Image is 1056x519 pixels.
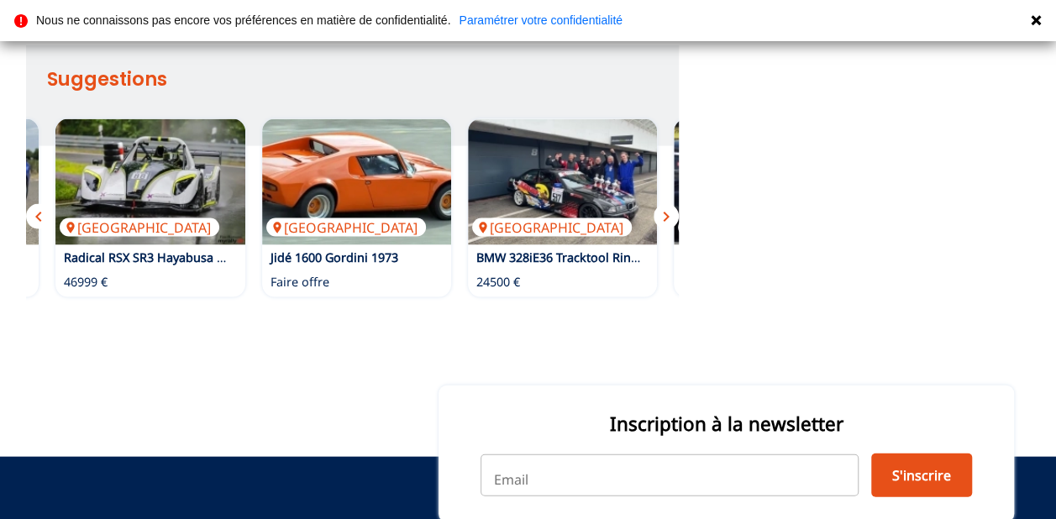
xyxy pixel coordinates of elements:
p: [GEOGRAPHIC_DATA] [678,218,838,237]
a: Radical RSX SR3 Hayabusa 1500[GEOGRAPHIC_DATA] [55,119,244,245]
p: [GEOGRAPHIC_DATA] [472,218,632,237]
span: chevron_left [29,207,49,227]
a: Jidé 1600 Gordini 1973[GEOGRAPHIC_DATA] [262,119,451,245]
p: 46999 € [64,274,108,291]
p: Faire offre [271,274,329,291]
p: Inscription à la newsletter [481,411,972,437]
a: Jidé 1600 Gordini 1973 [271,249,398,265]
a: Paramétrer votre confidentialité [459,14,623,26]
img: BMW 328iE36 Tracktool Ringtool Rennwagen DMSB Wagenpass [468,119,657,245]
p: [GEOGRAPHIC_DATA] [266,218,426,237]
input: Email [481,454,859,496]
button: chevron_left [26,204,51,229]
p: Nous ne connaissons pas encore vos préférences en matière de confidentialité. [36,14,450,26]
img: Jidé 1600 Gordini 1973 [262,119,451,245]
button: chevron_right [654,204,679,229]
p: 24500 € [476,274,520,291]
button: S'inscrire [871,453,972,497]
img: Radical RSX SR3 Hayabusa 1500 [55,119,244,245]
img: Renn Monster Käfer mit Subaru Motor EJ 25 Slalom Bergr [674,119,863,245]
p: [GEOGRAPHIC_DATA] [60,218,219,237]
h2: Suggestions [47,62,678,96]
span: chevron_right [656,207,676,227]
a: BMW 328iE36 Tracktool Ringtool Rennwagen DMSB Wagenpass[GEOGRAPHIC_DATA] [468,119,657,245]
a: BMW 328iE36 Tracktool Ringtool Rennwagen DMSB Wagenpass [476,249,838,265]
a: Radical RSX SR3 Hayabusa 1500 [64,249,244,265]
a: Renn Monster Käfer mit Subaru Motor EJ 25 Slalom Bergr[GEOGRAPHIC_DATA] [674,119,863,245]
